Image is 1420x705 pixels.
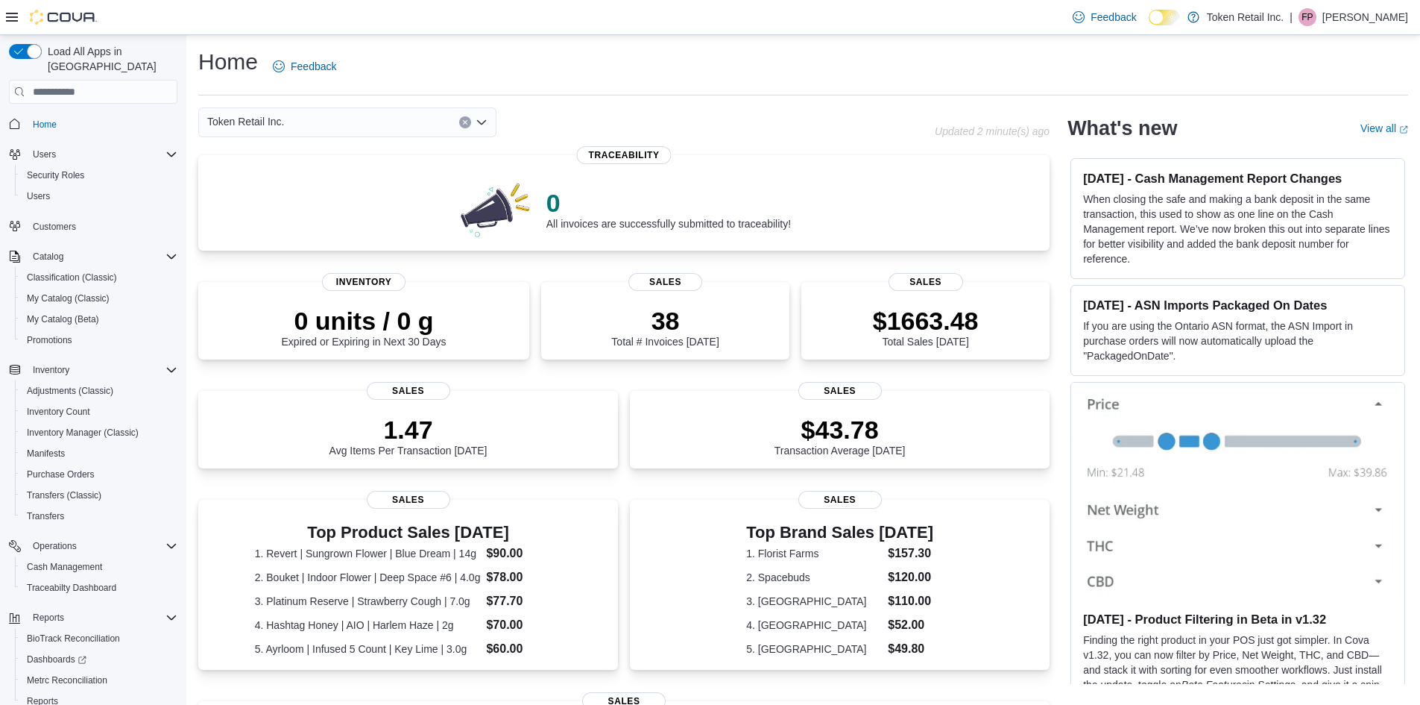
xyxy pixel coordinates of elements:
[291,59,336,74] span: Feedback
[1083,192,1392,266] p: When closing the safe and making a bank deposit in the same transaction, this used to show as one...
[27,406,90,418] span: Inventory Count
[27,489,101,501] span: Transfers (Classic)
[486,545,561,563] dd: $90.00
[888,616,933,634] dd: $52.00
[1067,2,1142,32] a: Feedback
[746,570,882,585] dt: 2. Spacebuds
[21,166,90,184] a: Security Roles
[33,612,64,624] span: Reports
[255,618,481,633] dt: 4. Hashtag Honey | AIO | Harlem Haze | 2g
[27,633,120,645] span: BioTrack Reconciliation
[1290,8,1293,26] p: |
[935,125,1050,137] p: Updated 2 minute(s) ago
[476,116,487,128] button: Open list of options
[21,382,119,400] a: Adjustments (Classic)
[21,445,71,463] a: Manifests
[21,310,177,328] span: My Catalog (Beta)
[27,609,177,627] span: Reports
[27,272,117,283] span: Classification (Classic)
[546,188,791,218] p: 0
[15,557,183,577] button: Cash Management
[21,187,177,205] span: Users
[3,216,183,237] button: Customers
[21,507,177,525] span: Transfers
[27,248,177,266] span: Catalog
[15,670,183,691] button: Metrc Reconciliation
[1149,25,1149,26] span: Dark Mode
[21,507,70,525] a: Transfers
[255,642,481,657] dt: 5. Ayrloom | Infused 5 Count | Key Lime | 3.0g
[27,145,177,163] span: Users
[873,306,979,336] p: $1663.48
[282,306,446,336] p: 0 units / 0 g
[3,113,183,134] button: Home
[486,640,561,658] dd: $60.00
[15,309,183,330] button: My Catalog (Beta)
[1149,10,1180,25] input: Dark Mode
[267,51,342,81] a: Feedback
[27,654,86,665] span: Dashboards
[367,491,450,509] span: Sales
[27,116,63,134] a: Home
[27,334,72,346] span: Promotions
[21,651,92,668] a: Dashboards
[30,10,97,25] img: Cova
[15,165,183,186] button: Security Roles
[27,190,50,202] span: Users
[27,114,177,133] span: Home
[255,546,481,561] dt: 1. Revert | Sungrown Flower | Blue Dream | 14g
[27,674,107,686] span: Metrc Reconciliation
[21,671,113,689] a: Metrc Reconciliation
[33,119,57,131] span: Home
[329,415,487,457] div: Avg Items Per Transaction [DATE]
[21,331,78,349] a: Promotions
[255,594,481,609] dt: 3. Platinum Reserve | Strawberry Cough | 7.0g
[888,640,933,658] dd: $49.80
[21,289,116,307] a: My Catalog (Classic)
[746,618,882,633] dt: 4. [GEOGRAPHIC_DATA]
[1083,612,1392,627] h3: [DATE] - Product Filtering in Beta in v1.32
[21,651,177,668] span: Dashboards
[21,579,177,597] span: Traceabilty Dashboard
[27,448,65,460] span: Manifests
[21,289,177,307] span: My Catalog (Classic)
[21,403,96,421] a: Inventory Count
[21,166,177,184] span: Security Roles
[21,382,177,400] span: Adjustments (Classic)
[15,649,183,670] a: Dashboards
[1301,8,1313,26] span: FP
[774,415,906,457] div: Transaction Average [DATE]
[21,424,177,442] span: Inventory Manager (Classic)
[27,218,82,236] a: Customers
[486,568,561,586] dd: $78.00
[798,382,882,400] span: Sales
[21,466,177,483] span: Purchase Orders
[27,537,177,555] span: Operations
[889,273,963,291] span: Sales
[207,113,285,131] span: Token Retail Inc.
[33,221,76,233] span: Customers
[27,361,75,379] button: Inventory
[21,558,108,576] a: Cash Management
[21,486,107,504] a: Transfers (Classic)
[1083,298,1392,313] h3: [DATE] - ASN Imports Packaged On Dates
[15,485,183,506] button: Transfers (Classic)
[1091,10,1136,25] span: Feedback
[746,642,882,657] dt: 5. [GEOGRAPHIC_DATA]
[486,616,561,634] dd: $70.00
[27,609,70,627] button: Reports
[27,292,110,304] span: My Catalog (Classic)
[282,306,446,348] div: Expired or Expiring in Next 30 Days
[798,491,882,509] span: Sales
[21,486,177,504] span: Transfers (Classic)
[21,310,105,328] a: My Catalog (Beta)
[3,536,183,557] button: Operations
[746,524,933,542] h3: Top Brand Sales [DATE]
[15,330,183,351] button: Promotions
[459,116,471,128] button: Clear input
[546,188,791,230] div: All invoices are successfully submitted to traceability!
[3,607,183,628] button: Reports
[27,582,116,594] span: Traceabilty Dashboard
[329,415,487,445] p: 1.47
[367,382,450,400] span: Sales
